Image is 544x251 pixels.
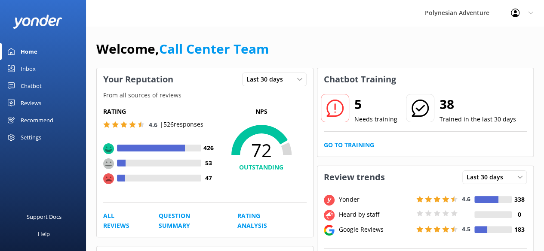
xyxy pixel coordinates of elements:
a: Rating Analysis [237,211,287,230]
h3: Your Reputation [97,68,180,91]
h4: 426 [201,143,216,153]
div: Support Docs [27,208,61,225]
span: Last 30 days [246,75,288,84]
h2: 38 [440,94,516,115]
p: Needs training [354,115,397,124]
p: | 526 responses [160,120,203,129]
h4: 183 [512,225,527,234]
div: Reviews [21,94,41,112]
h4: 53 [201,158,216,168]
h3: Chatbot Training [317,68,403,91]
div: Chatbot [21,77,42,94]
div: Settings [21,129,41,146]
span: 72 [216,139,307,161]
div: Inbox [21,60,36,77]
div: Yonder [337,195,414,204]
div: Home [21,43,37,60]
div: Help [38,225,50,242]
p: NPS [216,107,307,116]
div: Heard by staff [337,210,414,219]
img: yonder-white-logo.png [13,15,62,29]
h4: 47 [201,173,216,183]
a: Go to Training [324,140,374,150]
a: Question Summary [159,211,218,230]
h4: OUTSTANDING [216,163,307,172]
div: Google Reviews [337,225,414,234]
span: Last 30 days [467,172,508,182]
span: 4.5 [462,225,470,233]
p: From all sources of reviews [97,91,313,100]
h4: 0 [512,210,527,219]
h3: Review trends [317,166,391,188]
h5: Rating [103,107,216,116]
h2: 5 [354,94,397,115]
a: All Reviews [103,211,139,230]
p: Trained in the last 30 days [440,115,516,124]
a: Call Center Team [159,40,269,57]
h1: Welcome, [96,39,269,59]
span: 4.6 [149,121,157,129]
div: Recommend [21,112,53,129]
span: 4.6 [462,195,470,203]
h4: 338 [512,195,527,204]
